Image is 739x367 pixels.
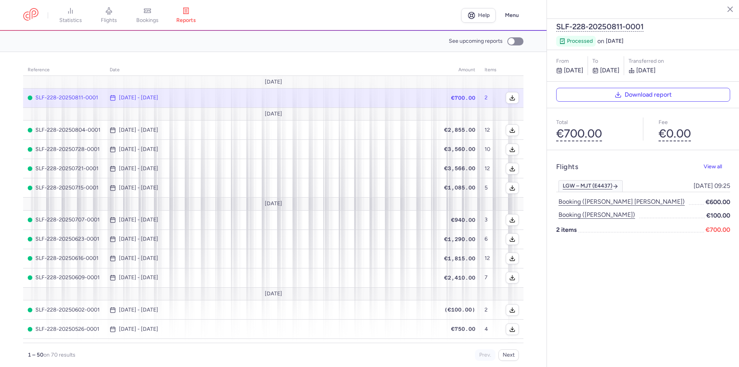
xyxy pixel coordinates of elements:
[696,159,730,174] button: View all
[592,66,619,75] p: [DATE]
[128,7,167,24] a: bookings
[28,146,100,152] span: SLF-228-20250728-0001
[265,79,282,85] span: [DATE]
[706,225,730,235] span: €700.00
[444,146,475,152] span: €3,560.00
[556,22,644,31] button: SLF-228-20250811-0001
[444,307,475,313] span: (€100.00)
[28,307,100,313] span: SLF-228-20250602-0001
[498,349,519,361] button: Next
[43,352,75,358] span: on 70 results
[101,17,117,24] span: flights
[480,300,501,320] td: 2
[694,183,730,189] span: [DATE] 09:25
[28,217,100,223] span: SLF-228-20250707-0001
[480,88,501,107] td: 2
[475,349,495,361] button: Prev.
[480,230,501,249] td: 6
[480,178,501,198] td: 5
[119,307,158,313] time: [DATE] - [DATE]
[480,268,501,287] td: 7
[480,121,501,140] td: 12
[500,8,523,23] button: Menu
[451,95,475,101] span: €700.00
[265,111,282,117] span: [DATE]
[556,127,602,141] button: €700.00
[556,225,730,235] p: 2 items
[480,140,501,159] td: 10
[592,56,619,66] p: to
[461,8,496,23] a: Help
[119,185,158,191] time: [DATE] - [DATE]
[480,320,501,339] td: 4
[119,236,158,242] time: [DATE] - [DATE]
[480,64,501,76] th: items
[265,291,282,297] span: [DATE]
[706,197,730,207] span: €600.00
[23,64,105,76] th: reference
[704,164,722,169] span: View all
[478,12,490,18] span: Help
[119,146,158,152] time: [DATE] - [DATE]
[444,275,475,281] span: €2,410.00
[449,38,503,44] span: See upcoming reports
[556,117,628,127] p: Total
[28,127,100,133] span: SLF-228-20250804-0001
[440,64,480,76] th: amount
[176,17,196,24] span: reports
[119,255,158,261] time: [DATE] - [DATE]
[90,7,128,24] a: flights
[105,64,440,76] th: date
[51,7,90,24] a: statistics
[28,255,100,261] span: SLF-228-20250616-0001
[556,66,583,75] p: [DATE]
[136,17,159,24] span: bookings
[265,201,282,207] span: [DATE]
[119,326,158,332] time: [DATE] - [DATE]
[119,217,158,223] time: [DATE] - [DATE]
[556,197,687,207] button: Booking ([PERSON_NAME] [PERSON_NAME])
[28,166,100,172] span: SLF-228-20250721-0001
[659,127,691,141] button: €0.00
[28,275,100,281] span: SLF-228-20250609-0001
[28,352,43,358] strong: 1 – 50
[451,217,475,223] span: €940.00
[119,275,158,281] time: [DATE] - [DATE]
[567,37,593,45] span: processed
[480,249,501,268] td: 12
[23,8,38,22] a: CitizenPlane red outlined logo
[480,210,501,230] td: 3
[556,88,730,102] button: Download report
[444,165,475,171] span: €3,566.00
[28,95,100,101] span: SLF-228-20250811-0001
[606,38,624,44] span: [DATE]
[556,56,583,66] p: From
[556,210,637,220] button: Booking ([PERSON_NAME])
[444,236,475,242] span: €1,290.00
[480,339,501,358] td: 4
[706,211,730,220] span: €100.00
[629,66,730,75] p: [DATE]
[119,95,158,101] time: [DATE] - [DATE]
[119,127,158,133] time: [DATE] - [DATE]
[558,180,623,192] a: LGW – MJT (E4437)
[444,127,475,133] span: €2,855.00
[444,184,475,191] span: €1,085.00
[556,163,578,171] h4: Flights
[444,255,475,261] span: €1,815.00
[119,166,158,172] time: [DATE] - [DATE]
[59,17,82,24] span: statistics
[659,117,730,127] p: Fee
[28,185,100,191] span: SLF-228-20250715-0001
[28,236,100,242] span: SLF-228-20250623-0001
[480,159,501,178] td: 12
[629,56,730,66] div: Transferred on
[28,326,100,332] span: SLF-228-20250526-0001
[556,36,624,47] div: on
[167,7,205,24] a: reports
[451,326,475,332] span: €750.00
